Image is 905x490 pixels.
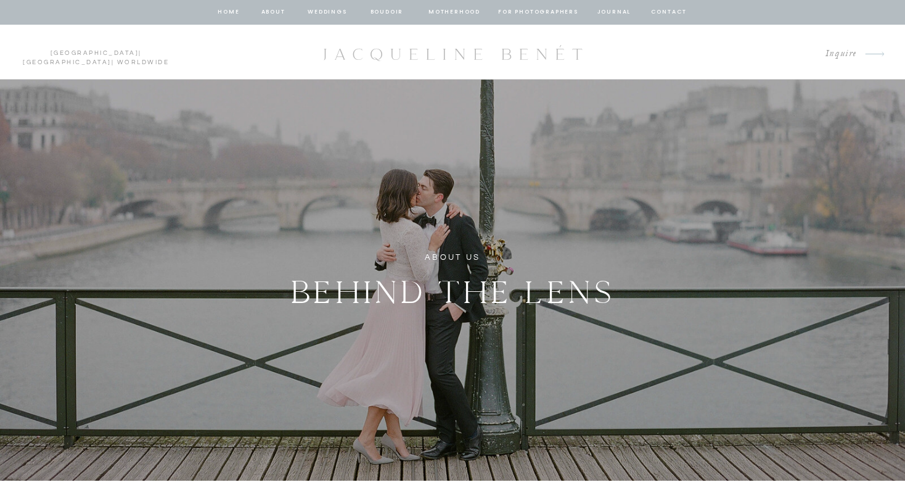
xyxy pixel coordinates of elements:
a: for photographers [498,7,578,18]
a: about [260,7,286,18]
h2: BEHIND THE LENS [275,267,630,310]
a: [GEOGRAPHIC_DATA] [23,59,112,65]
a: BOUDOIR [369,7,404,18]
h1: ABOUT US [352,251,553,265]
a: Motherhood [428,7,480,18]
a: Inquire [816,46,857,62]
a: [GEOGRAPHIC_DATA] [51,50,139,56]
a: home [217,7,240,18]
a: Weddings [306,7,348,18]
a: journal [595,7,633,18]
p: | | Worldwide [17,49,174,56]
a: contact [649,7,689,18]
